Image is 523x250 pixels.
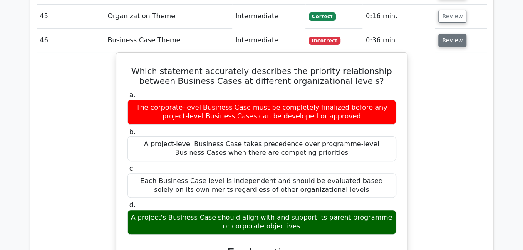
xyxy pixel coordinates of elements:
td: 45 [37,5,104,28]
td: Organization Theme [104,5,232,28]
td: 0:16 min. [362,5,435,28]
span: a. [129,91,136,99]
div: Each Business Case level is independent and should be evaluated based solely on its own merits re... [127,173,396,198]
td: 0:36 min. [362,29,435,52]
span: b. [129,128,136,136]
td: Intermediate [232,29,305,52]
div: The corporate-level Business Case must be completely finalized before any project-level Business ... [127,100,396,125]
span: c. [129,164,135,172]
button: Review [438,10,466,23]
span: d. [129,201,136,209]
div: A project-level Business Case takes precedence over programme-level Business Cases when there are... [127,136,396,161]
button: Review [438,34,466,47]
span: Incorrect [309,37,341,45]
td: Business Case Theme [104,29,232,52]
h5: Which statement accurately describes the priority relationship between Business Cases at differen... [126,66,397,86]
span: Correct [309,12,336,21]
div: A project's Business Case should align with and support its parent programme or corporate objectives [127,210,396,235]
td: 46 [37,29,104,52]
td: Intermediate [232,5,305,28]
